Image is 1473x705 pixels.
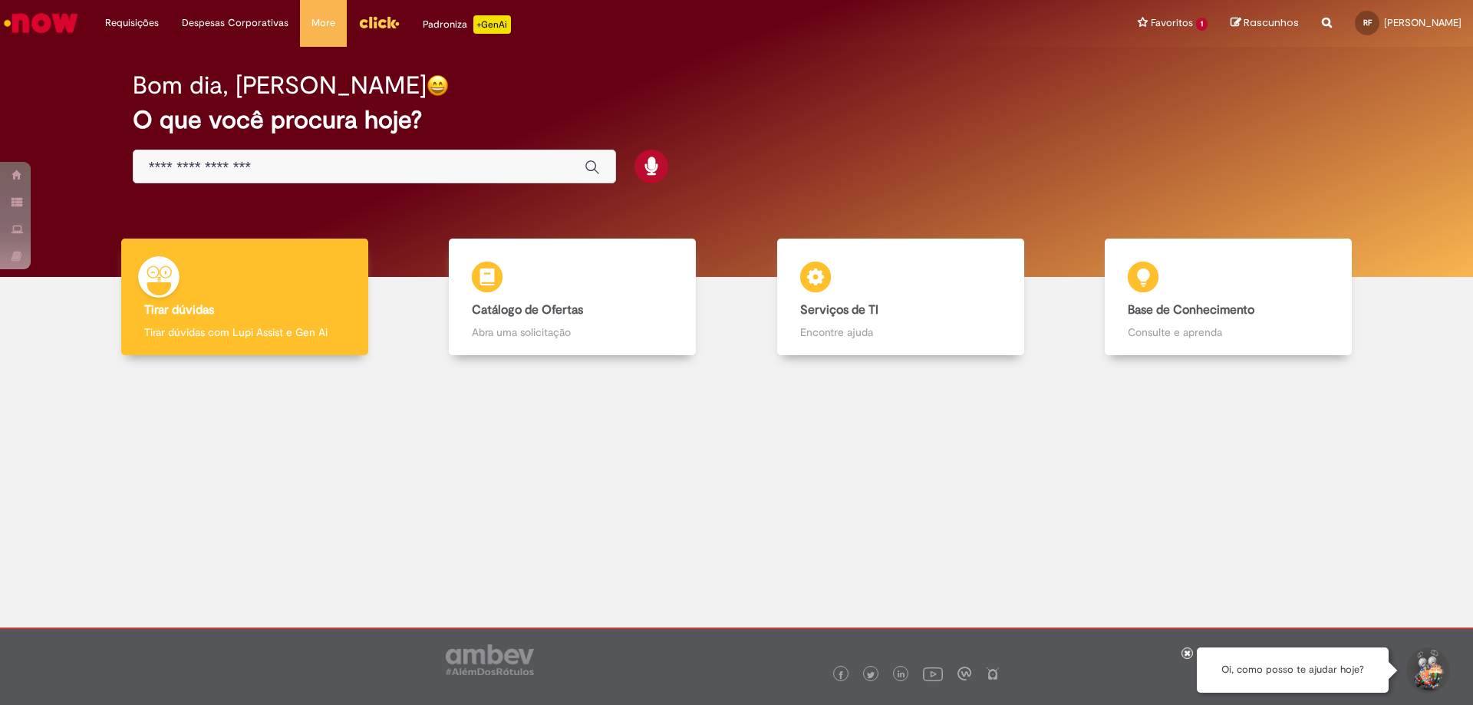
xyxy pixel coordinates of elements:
p: +GenAi [473,15,511,34]
span: Despesas Corporativas [182,15,288,31]
span: Favoritos [1151,15,1193,31]
p: Tirar dúvidas com Lupi Assist e Gen Ai [144,324,345,340]
img: ServiceNow [2,8,81,38]
b: Serviços de TI [800,302,878,318]
a: Base de Conhecimento Consulte e aprenda [1065,239,1393,356]
img: logo_footer_workplace.png [957,667,971,680]
img: logo_footer_linkedin.png [898,670,905,680]
div: Padroniza [423,15,511,34]
a: Catálogo de Ofertas Abra uma solicitação [409,239,737,356]
img: logo_footer_twitter.png [867,671,875,679]
span: [PERSON_NAME] [1384,16,1461,29]
img: logo_footer_facebook.png [837,671,845,679]
a: Tirar dúvidas Tirar dúvidas com Lupi Assist e Gen Ai [81,239,409,356]
b: Tirar dúvidas [144,302,214,318]
div: Oi, como posso te ajudar hoje? [1197,647,1389,693]
a: Rascunhos [1231,16,1299,31]
span: Requisições [105,15,159,31]
img: logo_footer_ambev_rotulo_gray.png [446,644,534,675]
img: logo_footer_youtube.png [923,664,943,684]
button: Iniciar Conversa de Suporte [1404,647,1450,693]
p: Abra uma solicitação [472,324,673,340]
p: Consulte e aprenda [1128,324,1329,340]
span: Rascunhos [1244,15,1299,30]
span: 1 [1196,18,1208,31]
h2: O que você procura hoje? [133,107,1341,133]
b: Catálogo de Ofertas [472,302,583,318]
span: More [311,15,335,31]
h2: Bom dia, [PERSON_NAME] [133,72,427,99]
img: happy-face.png [427,74,449,97]
p: Encontre ajuda [800,324,1001,340]
img: logo_footer_naosei.png [986,667,1000,680]
b: Base de Conhecimento [1128,302,1254,318]
img: click_logo_yellow_360x200.png [358,11,400,34]
a: Serviços de TI Encontre ajuda [736,239,1065,356]
span: RF [1363,18,1372,28]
